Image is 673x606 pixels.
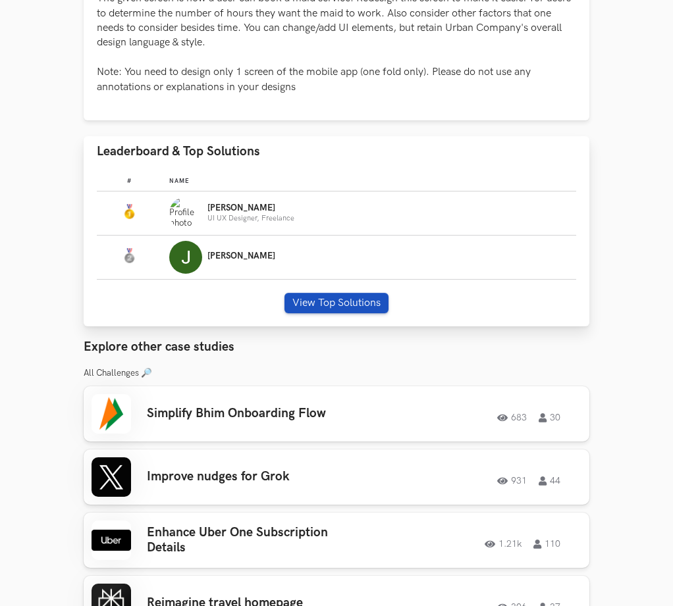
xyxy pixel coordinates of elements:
[169,241,202,274] img: Profile photo
[284,293,389,313] button: View Top Solutions
[207,251,275,261] p: [PERSON_NAME]
[84,449,589,505] a: Improve nudges for Grok93144
[533,540,560,549] span: 110
[485,540,522,549] span: 1.21k
[84,386,589,442] a: Simplify Bhim Onboarding Flow68330
[207,215,294,222] p: UI UX Designer, Freelance
[84,136,589,167] button: Leaderboard & Top Solutions
[127,178,132,185] span: #
[84,340,589,355] h3: Explore other case studies
[84,513,589,568] a: Enhance Uber One Subscription Details1.21k110
[169,197,202,230] img: Profile photo
[539,476,560,486] span: 44
[207,203,294,213] p: [PERSON_NAME]
[147,525,356,555] h3: Enhance Uber One Subscription Details
[539,413,560,422] span: 30
[121,248,137,264] img: Silver Medal
[84,368,589,378] h3: All Challenges 🔎
[147,406,356,421] h3: Simplify Bhim Onboarding Flow
[497,476,527,486] span: 931
[97,170,576,280] table: Leaderboard
[121,204,137,220] img: Gold Medal
[147,469,356,484] h3: Improve nudges for Grok
[497,413,527,422] span: 683
[84,167,589,326] div: Leaderboard & Top Solutions
[97,144,260,159] span: Leaderboard & Top Solutions
[169,178,190,185] span: Name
